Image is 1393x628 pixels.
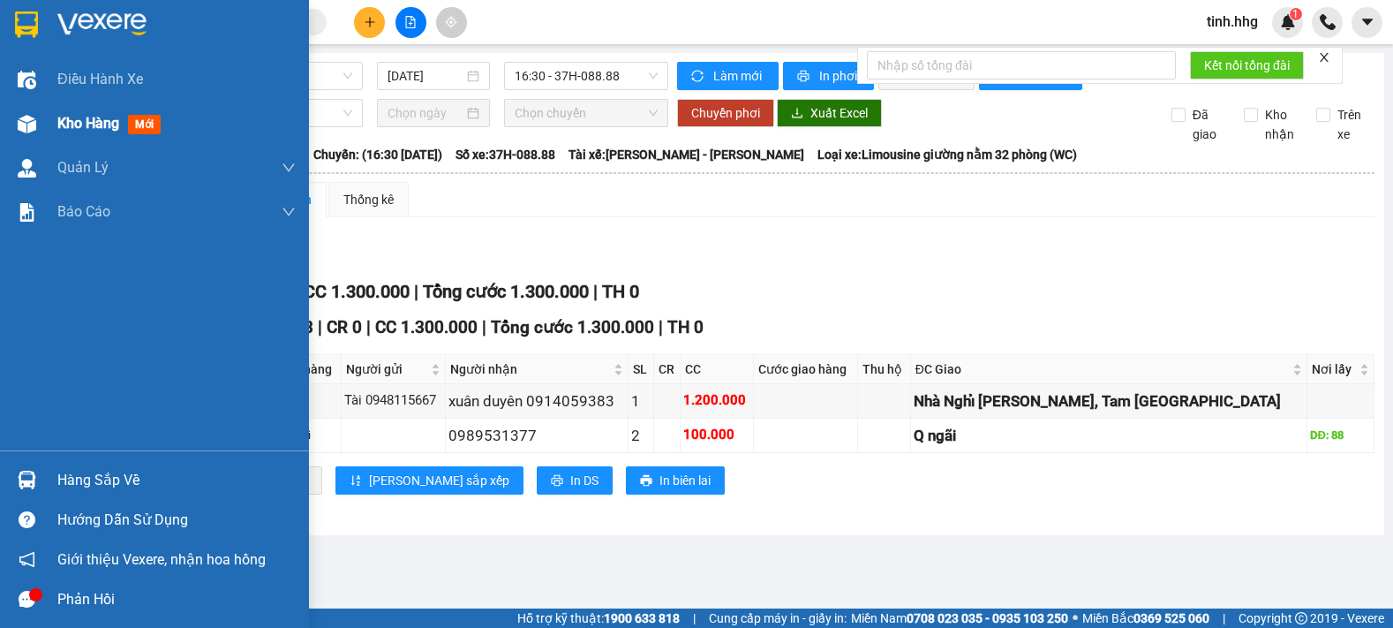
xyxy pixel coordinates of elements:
img: warehouse-icon [18,159,36,178]
span: | [414,281,418,302]
button: plus [354,7,385,38]
span: Báo cáo [57,201,110,223]
span: ĐC Giao [915,359,1290,379]
span: | [1223,609,1225,628]
span: Làm mới [713,66,764,86]
button: syncLàm mới [677,62,779,90]
span: Hỗ trợ kỹ thuật: [517,609,680,628]
span: message [19,591,35,608]
div: DĐ: 88 [1310,427,1370,444]
span: aim [445,16,457,28]
span: Điều hành xe [57,68,143,90]
span: Loại xe: Limousine giường nằm 32 phòng (WC) [817,145,1077,164]
button: file-add [395,7,426,38]
img: warehouse-icon [18,71,36,89]
strong: 0708 023 035 - 0935 103 250 [907,611,1068,625]
span: CC 1.300.000 [375,317,478,337]
span: printer [551,474,563,488]
span: printer [797,70,812,84]
th: Cước giao hàng [754,355,858,384]
span: Tài xế: [PERSON_NAME] - [PERSON_NAME] [568,145,804,164]
span: Cung cấp máy in - giấy in: [709,609,847,628]
span: down [282,205,296,219]
button: sort-ascending[PERSON_NAME] sắp xếp [335,466,523,495]
div: Phản hồi [57,586,296,613]
img: phone-icon [1320,14,1336,30]
button: aim [436,7,467,38]
img: logo-vxr [15,11,38,38]
div: 2 [631,424,651,448]
span: CR 0 [327,317,362,337]
span: plus [364,16,376,28]
span: TH 0 [602,281,639,302]
span: Đã giao [1186,105,1231,144]
img: warehouse-icon [18,115,36,133]
span: Xuất Excel [810,103,868,123]
div: Tài 0948115667 [344,390,442,412]
strong: 1900 633 818 [604,611,680,625]
span: ⚪️ [1073,615,1078,622]
div: 100.000 [683,425,750,446]
span: Kho hàng [57,115,119,132]
th: Thu hộ [858,355,911,384]
button: downloadXuất Excel [777,99,882,127]
div: 1 [631,390,651,413]
span: TH 0 [667,317,704,337]
span: question-circle [19,511,35,528]
span: 1 [1292,8,1299,20]
div: Thống kê [343,190,394,209]
span: download [791,107,803,121]
span: In biên lai [659,471,711,490]
span: caret-down [1359,14,1375,30]
th: CC [681,355,754,384]
span: | [366,317,371,337]
th: SL [629,355,654,384]
span: [PERSON_NAME] sắp xếp [369,471,509,490]
span: | [693,609,696,628]
span: Tổng cước 1.300.000 [491,317,654,337]
span: Chọn chuyến [515,100,658,126]
span: notification [19,551,35,568]
span: tinh.hhg [1193,11,1272,33]
span: Kho nhận [1258,105,1303,144]
span: | [593,281,598,302]
span: | [318,317,322,337]
sup: 1 [1290,8,1302,20]
div: Q ngãi [914,424,1305,448]
span: Quản Lý [57,156,109,178]
span: Người nhận [450,359,610,379]
span: In DS [570,471,599,490]
span: mới [128,115,161,134]
input: Chọn ngày [388,103,463,123]
span: Miền Bắc [1082,609,1209,628]
span: CC 1.300.000 [304,281,410,302]
span: Miền Nam [851,609,1068,628]
input: Nhập số tổng đài [867,51,1176,79]
span: Trên xe [1330,105,1375,144]
span: In phơi [819,66,860,86]
span: printer [640,474,652,488]
button: Chuyển phơi [677,99,774,127]
span: Chuyến: (16:30 [DATE]) [313,145,442,164]
span: sync [691,70,706,84]
div: 0989531377 [448,424,625,448]
img: solution-icon [18,203,36,222]
span: Tổng cước 1.300.000 [423,281,589,302]
span: Người gửi [346,359,427,379]
button: printerIn phơi [783,62,874,90]
div: xuân duyên 0914059383 [448,390,625,413]
img: warehouse-icon [18,471,36,489]
div: Hàng sắp về [57,467,296,494]
button: Kết nối tổng đài [1190,51,1304,79]
span: sort-ascending [350,474,362,488]
input: 15/10/2025 [388,66,463,86]
button: printerIn DS [537,466,613,495]
span: down [282,161,296,175]
div: Hướng dẫn sử dụng [57,507,296,533]
span: 16:30 - 37H-088.88 [515,63,658,89]
button: printerIn biên lai [626,466,725,495]
span: close [1318,51,1330,64]
span: Kết nối tổng đài [1204,56,1290,75]
img: icon-new-feature [1280,14,1296,30]
span: file-add [404,16,417,28]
